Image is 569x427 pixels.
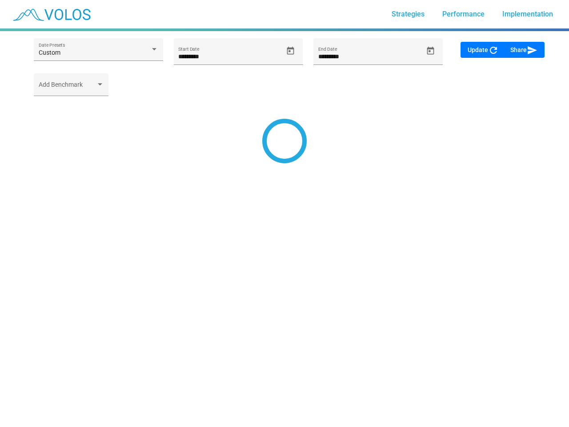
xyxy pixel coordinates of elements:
[488,45,499,56] mat-icon: refresh
[502,10,553,18] span: Implementation
[392,10,425,18] span: Strategies
[7,3,95,25] img: blue_transparent.png
[461,42,506,58] button: Update
[503,42,545,58] button: Share
[510,46,537,53] span: Share
[495,6,560,22] a: Implementation
[283,43,298,59] button: Open calendar
[468,46,499,53] span: Update
[385,6,432,22] a: Strategies
[435,6,492,22] a: Performance
[442,10,485,18] span: Performance
[527,45,537,56] mat-icon: send
[423,43,438,59] button: Open calendar
[39,49,60,56] span: Custom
